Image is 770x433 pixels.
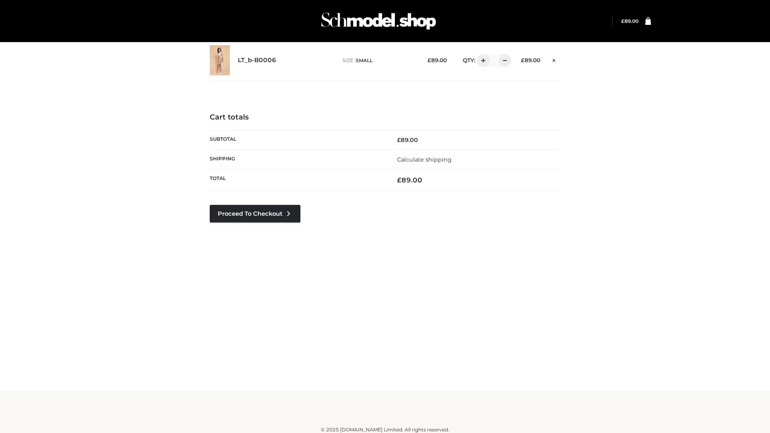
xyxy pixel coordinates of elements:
span: SMALL [356,57,373,63]
p: size : [342,57,415,64]
span: £ [397,176,401,184]
a: £89.00 [621,18,638,24]
span: £ [621,18,624,24]
span: £ [397,136,401,144]
bdi: 89.00 [397,136,418,144]
h4: Cart totals [210,113,560,122]
div: QTY: [455,54,509,67]
a: Calculate shipping [397,156,452,163]
span: £ [428,57,431,63]
bdi: 89.00 [428,57,447,63]
a: LT_b-B0006 [238,57,276,64]
bdi: 89.00 [521,57,540,63]
span: £ [521,57,525,63]
th: Shipping [210,150,385,169]
a: Remove this item [548,54,560,65]
bdi: 89.00 [621,18,638,24]
img: Schmodel Admin 964 [318,5,439,37]
bdi: 89.00 [397,176,422,184]
a: Proceed to Checkout [210,205,300,223]
th: Total [210,170,385,191]
th: Subtotal [210,130,385,150]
